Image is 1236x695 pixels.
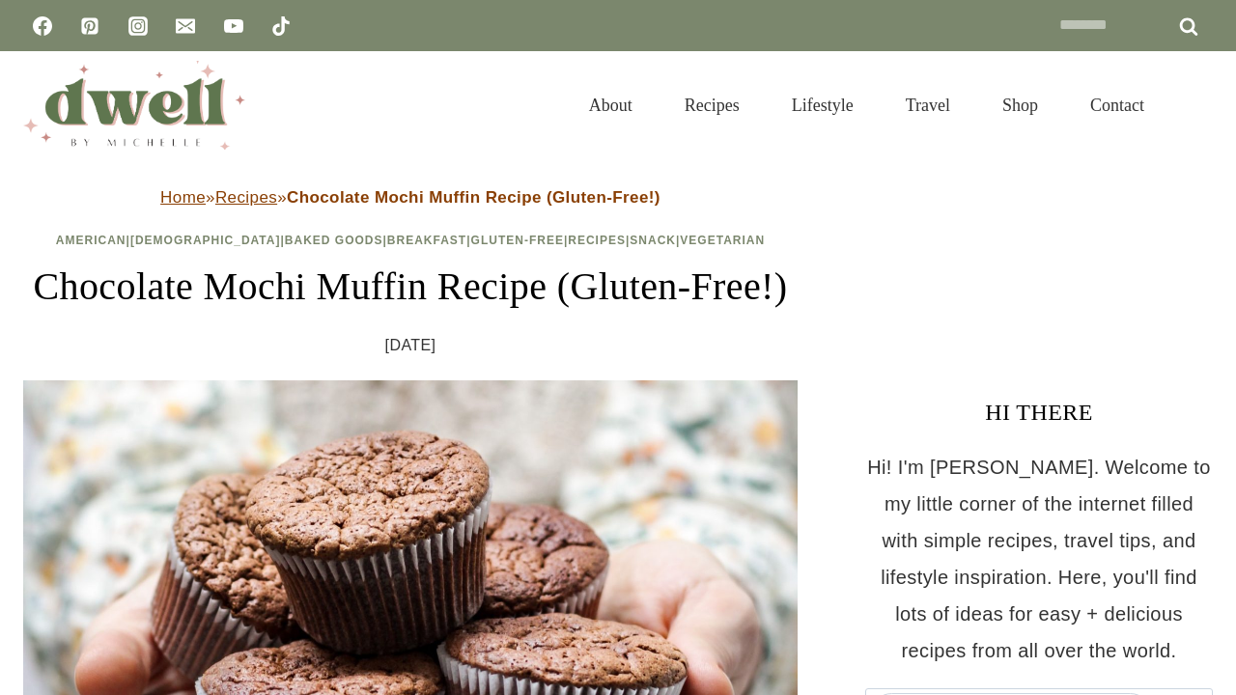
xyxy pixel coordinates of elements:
[568,234,626,247] a: Recipes
[865,449,1213,669] p: Hi! I'm [PERSON_NAME]. Welcome to my little corner of the internet filled with simple recipes, tr...
[766,71,880,139] a: Lifestyle
[976,71,1064,139] a: Shop
[287,188,660,207] strong: Chocolate Mochi Muffin Recipe (Gluten-Free!)
[680,234,765,247] a: Vegetarian
[56,234,126,247] a: American
[56,234,765,247] span: | | | | | | |
[119,7,157,45] a: Instagram
[387,234,466,247] a: Breakfast
[630,234,676,247] a: Snack
[1180,89,1213,122] button: View Search Form
[23,61,245,150] img: DWELL by michelle
[160,188,206,207] a: Home
[471,234,564,247] a: Gluten-Free
[166,7,205,45] a: Email
[563,71,1170,139] nav: Primary Navigation
[1064,71,1170,139] a: Contact
[563,71,659,139] a: About
[130,234,281,247] a: [DEMOGRAPHIC_DATA]
[70,7,109,45] a: Pinterest
[23,258,798,316] h1: Chocolate Mochi Muffin Recipe (Gluten-Free!)
[214,7,253,45] a: YouTube
[385,331,436,360] time: [DATE]
[865,395,1213,430] h3: HI THERE
[160,188,660,207] span: » »
[23,7,62,45] a: Facebook
[215,188,277,207] a: Recipes
[285,234,383,247] a: Baked Goods
[880,71,976,139] a: Travel
[262,7,300,45] a: TikTok
[659,71,766,139] a: Recipes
